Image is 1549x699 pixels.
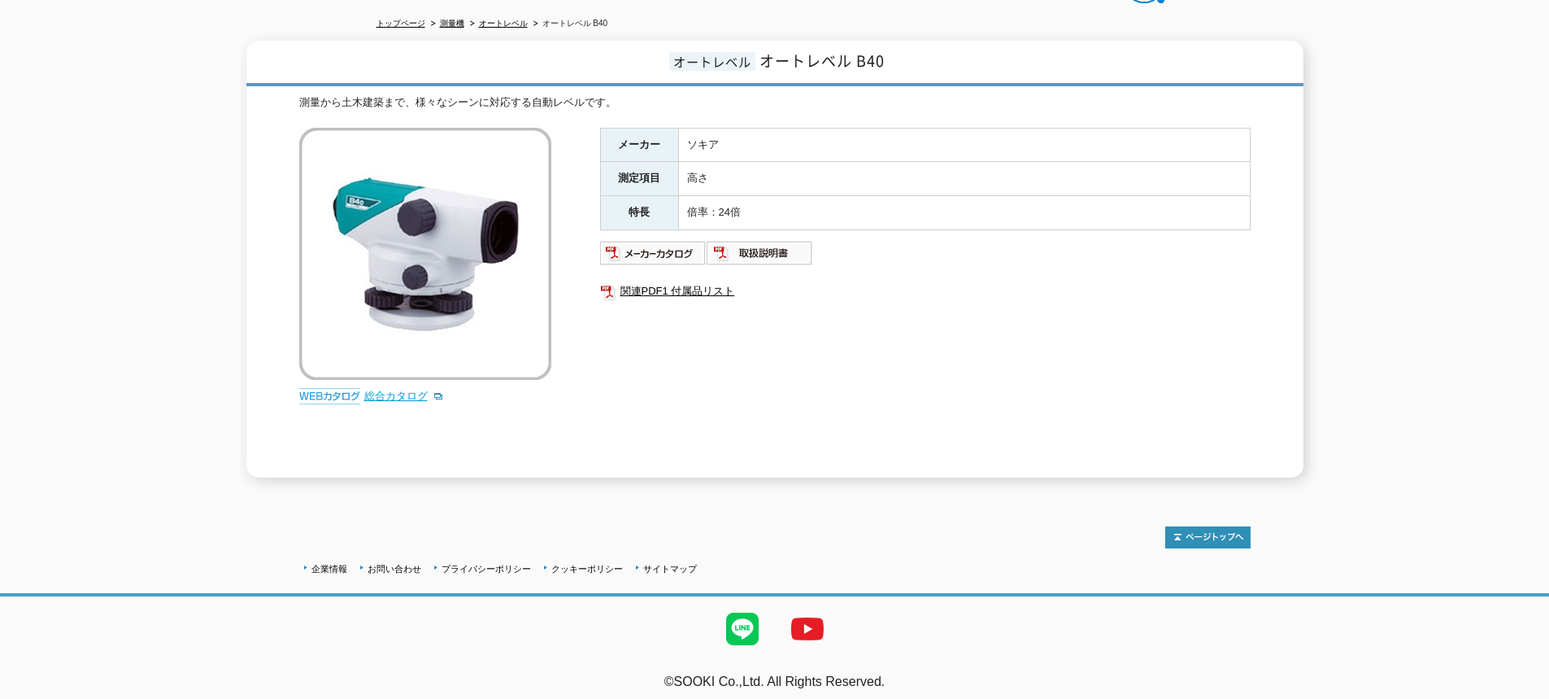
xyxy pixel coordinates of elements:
a: サイトマップ [643,564,697,574]
span: オートレベル [669,52,755,71]
a: 測量機 [440,19,464,28]
img: オートレベル B40 [299,128,551,380]
a: プライバシーポリシー [442,564,531,574]
a: 取扱説明書 [707,251,813,263]
img: トップページへ [1165,526,1251,548]
img: 取扱説明書 [707,240,813,266]
a: 関連PDF1 付属品リスト [600,281,1251,302]
a: クッキーポリシー [551,564,623,574]
a: オートレベル [479,19,528,28]
a: トップページ [376,19,425,28]
a: 総合カタログ [364,390,444,402]
img: YouTube [775,596,840,662]
span: オートレベル B40 [759,50,885,72]
li: オートレベル B40 [530,15,608,33]
th: 測定項目 [600,162,678,196]
a: 企業情報 [311,564,347,574]
img: メーカーカタログ [600,240,707,266]
div: 測量から土木建築まで、様々なシーンに対応する自動レベルです。 [299,94,1251,111]
td: ソキア [678,128,1250,162]
td: 倍率：24倍 [678,196,1250,230]
th: 特長 [600,196,678,230]
a: お問い合わせ [368,564,421,574]
a: メーカーカタログ [600,251,707,263]
th: メーカー [600,128,678,162]
img: LINE [710,596,775,662]
img: webカタログ [299,388,360,404]
td: 高さ [678,162,1250,196]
